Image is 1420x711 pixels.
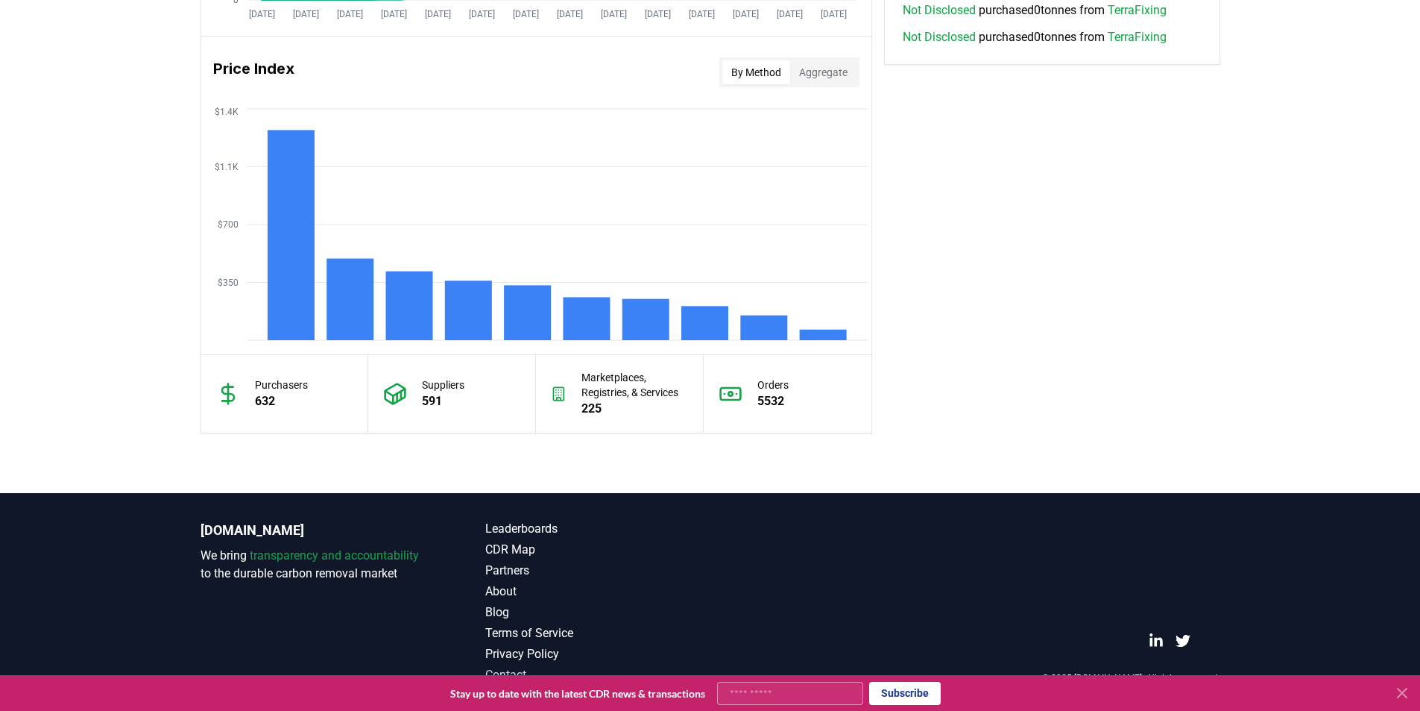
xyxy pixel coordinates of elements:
[215,107,239,117] tspan: $1.4K
[218,219,239,230] tspan: $700
[468,9,494,19] tspan: [DATE]
[292,9,318,19] tspan: [DATE]
[485,583,710,601] a: About
[1108,28,1167,46] a: TerraFixing
[556,9,582,19] tspan: [DATE]
[722,60,790,84] button: By Method
[512,9,538,19] tspan: [DATE]
[255,392,308,410] p: 632
[485,520,710,538] a: Leaderboards
[485,624,710,642] a: Terms of Service
[336,9,362,19] tspan: [DATE]
[485,562,710,580] a: Partners
[218,278,239,288] tspan: $350
[903,1,976,19] a: Not Disclosed
[213,57,294,87] h3: Price Index
[600,9,626,19] tspan: [DATE]
[903,1,1167,19] span: purchased 0 tonnes from
[1176,633,1190,648] a: Twitter
[776,9,802,19] tspan: [DATE]
[757,378,789,392] p: Orders
[820,9,846,19] tspan: [DATE]
[485,645,710,663] a: Privacy Policy
[250,548,419,563] span: transparency and accountability
[903,28,1167,46] span: purchased 0 tonnes from
[485,541,710,559] a: CDR Map
[201,520,426,541] p: [DOMAIN_NAME]
[1108,1,1167,19] a: TerraFixing
[790,60,856,84] button: Aggregate
[644,9,670,19] tspan: [DATE]
[688,9,714,19] tspan: [DATE]
[732,9,758,19] tspan: [DATE]
[255,378,308,392] p: Purchasers
[422,378,464,392] p: Suppliers
[485,604,710,621] a: Blog
[380,9,406,19] tspan: [DATE]
[1042,672,1220,684] p: © 2025 [DOMAIN_NAME]. All rights reserved.
[1149,633,1164,648] a: LinkedIn
[201,547,426,583] p: We bring to the durable carbon removal market
[424,9,450,19] tspan: [DATE]
[248,9,274,19] tspan: [DATE]
[581,370,688,400] p: Marketplaces, Registries, & Services
[485,666,710,684] a: Contact
[422,392,464,410] p: 591
[215,162,239,172] tspan: $1.1K
[757,392,789,410] p: 5532
[903,28,976,46] a: Not Disclosed
[581,400,688,418] p: 225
